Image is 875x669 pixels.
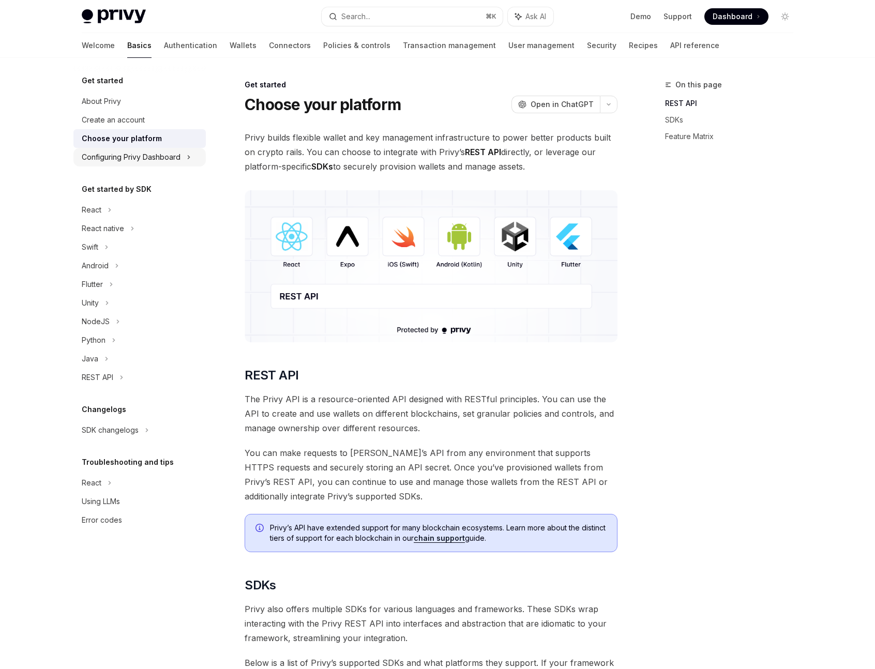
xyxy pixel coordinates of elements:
strong: REST API [465,147,501,157]
div: Flutter [82,278,103,291]
span: Privy’s API have extended support for many blockchain ecosystems. Learn more about the distinct t... [270,523,607,543]
div: Using LLMs [82,495,120,508]
span: Ask AI [525,11,546,22]
button: Ask AI [508,7,553,26]
div: Swift [82,241,98,253]
a: chain support [414,534,465,543]
a: Support [663,11,692,22]
div: React native [82,222,124,235]
a: Security [587,33,616,58]
a: Transaction management [403,33,496,58]
strong: SDKs [311,161,333,172]
a: User management [508,33,575,58]
div: Configuring Privy Dashboard [82,151,180,163]
span: REST API [245,367,298,384]
a: Feature Matrix [665,128,802,145]
a: Using LLMs [73,492,206,511]
h5: Get started [82,74,123,87]
img: images/Platform2.png [245,190,617,342]
span: Dashboard [713,11,752,22]
div: React [82,477,101,489]
span: Open in ChatGPT [531,99,594,110]
a: Welcome [82,33,115,58]
a: Basics [127,33,152,58]
a: SDKs [665,112,802,128]
h5: Changelogs [82,403,126,416]
div: About Privy [82,95,121,108]
a: Error codes [73,511,206,529]
span: On this page [675,79,722,91]
a: Policies & controls [323,33,390,58]
span: ⌘ K [486,12,496,21]
div: REST API [82,371,113,384]
a: About Privy [73,92,206,111]
div: Java [82,353,98,365]
h1: Choose your platform [245,95,401,114]
div: SDK changelogs [82,424,139,436]
button: Search...⌘K [322,7,503,26]
div: Unity [82,297,99,309]
a: Wallets [230,33,257,58]
button: Open in ChatGPT [511,96,600,113]
span: Privy builds flexible wallet and key management infrastructure to power better products built on ... [245,130,617,174]
div: Error codes [82,514,122,526]
a: Connectors [269,33,311,58]
div: NodeJS [82,315,110,328]
a: Demo [630,11,651,22]
div: Choose your platform [82,132,162,145]
div: Android [82,260,109,272]
button: Toggle dark mode [777,8,793,25]
a: API reference [670,33,719,58]
span: The Privy API is a resource-oriented API designed with RESTful principles. You can use the API to... [245,392,617,435]
img: light logo [82,9,146,24]
a: Authentication [164,33,217,58]
span: You can make requests to [PERSON_NAME]’s API from any environment that supports HTTPS requests an... [245,446,617,504]
h5: Troubleshooting and tips [82,456,174,468]
a: Recipes [629,33,658,58]
a: Dashboard [704,8,768,25]
h5: Get started by SDK [82,183,152,195]
div: Python [82,334,105,346]
div: Get started [245,80,617,90]
div: React [82,204,101,216]
span: Privy also offers multiple SDKs for various languages and frameworks. These SDKs wrap interacting... [245,602,617,645]
div: Search... [341,10,370,23]
div: Create an account [82,114,145,126]
a: Choose your platform [73,129,206,148]
svg: Info [255,524,266,534]
span: SDKs [245,577,276,594]
a: REST API [665,95,802,112]
a: Create an account [73,111,206,129]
